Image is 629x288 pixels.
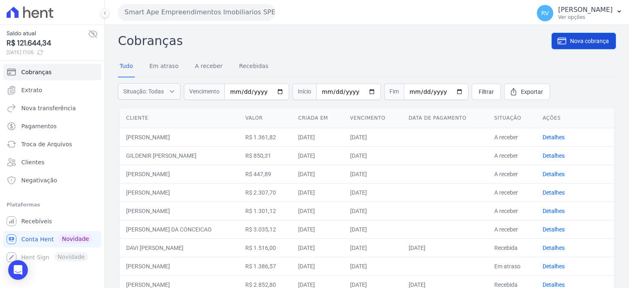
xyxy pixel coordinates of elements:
td: R$ 1.386,57 [239,257,292,275]
a: A receber [193,56,224,77]
span: Conta Hent [21,235,54,243]
span: Negativação [21,176,57,184]
a: Nova transferência [3,100,101,116]
span: [DATE] 17:05 [7,49,88,56]
div: Open Intercom Messenger [8,260,28,280]
td: A receber [488,220,536,238]
td: A receber [488,165,536,183]
span: R$ 121.644,34 [7,38,88,49]
td: [DATE] [344,165,402,183]
td: [DATE] [292,128,344,146]
td: [PERSON_NAME] [120,165,239,183]
td: [PERSON_NAME] DA CONCEICAO [120,220,239,238]
a: Detalhes [543,245,565,251]
span: Vencimento [184,84,224,100]
td: R$ 3.035,12 [239,220,292,238]
td: DAVI [PERSON_NAME] [120,238,239,257]
p: Ver opções [558,14,613,20]
td: [DATE] [344,146,402,165]
td: R$ 1.516,00 [239,238,292,257]
a: Tudo [118,56,135,77]
a: Cobranças [3,64,101,80]
span: RV [541,10,549,16]
a: Recebidas [238,56,270,77]
th: Ações [536,108,614,128]
th: Valor [239,108,292,128]
h2: Cobranças [118,32,552,50]
td: [DATE] [292,220,344,238]
div: Plataformas [7,200,98,210]
td: Em atraso [488,257,536,275]
td: A receber [488,183,536,202]
td: [DATE] [344,220,402,238]
a: Clientes [3,154,101,170]
span: Filtrar [479,88,494,96]
td: [DATE] [292,257,344,275]
a: Detalhes [543,189,565,196]
td: R$ 850,31 [239,146,292,165]
td: R$ 1.361,82 [239,128,292,146]
a: Filtrar [472,84,501,100]
td: [DATE] [292,183,344,202]
td: GILDENIR [PERSON_NAME] [120,146,239,165]
a: Detalhes [543,281,565,288]
span: Clientes [21,158,44,166]
a: Conta Hent Novidade [3,231,101,247]
th: Criada em [292,108,344,128]
p: [PERSON_NAME] [558,6,613,14]
a: Detalhes [543,226,565,233]
td: [DATE] [344,128,402,146]
a: Extrato [3,82,101,98]
td: [DATE] [292,202,344,220]
td: [DATE] [344,257,402,275]
button: RV [PERSON_NAME] Ver opções [530,2,629,25]
button: Smart Ape Empreendimentos Imobiliarios SPE LTDA [118,4,275,20]
td: A receber [488,128,536,146]
span: Troca de Arquivos [21,140,72,148]
a: Detalhes [543,208,565,214]
th: Cliente [120,108,239,128]
td: [DATE] [344,183,402,202]
a: Detalhes [543,263,565,270]
td: R$ 447,89 [239,165,292,183]
button: Situação: Todas [118,83,181,100]
span: Nova cobrança [570,37,609,45]
th: Data de pagamento [402,108,488,128]
td: [DATE] [292,238,344,257]
td: [PERSON_NAME] [120,257,239,275]
td: A receber [488,146,536,165]
span: Extrato [21,86,42,94]
th: Vencimento [344,108,402,128]
td: [DATE] [292,165,344,183]
span: Exportar [521,88,543,96]
a: Detalhes [543,152,565,159]
a: Negativação [3,172,101,188]
a: Pagamentos [3,118,101,134]
a: Nova cobrança [552,33,616,49]
span: Situação: Todas [123,87,164,95]
td: [DATE] [402,238,488,257]
span: Início [292,84,316,100]
span: Nova transferência [21,104,76,112]
td: [PERSON_NAME] [120,202,239,220]
td: [DATE] [344,202,402,220]
td: [PERSON_NAME] [120,128,239,146]
a: Em atraso [148,56,180,77]
span: Cobranças [21,68,52,76]
a: Troca de Arquivos [3,136,101,152]
a: Recebíveis [3,213,101,229]
td: A receber [488,202,536,220]
a: Exportar [504,84,550,100]
td: Recebida [488,238,536,257]
td: [DATE] [292,146,344,165]
td: [DATE] [344,238,402,257]
a: Detalhes [543,134,565,141]
nav: Sidebar [7,64,98,265]
span: Pagamentos [21,122,57,130]
th: Situação [488,108,536,128]
a: Detalhes [543,171,565,177]
span: Saldo atual [7,29,88,38]
td: [PERSON_NAME] [120,183,239,202]
span: Fim [384,84,404,100]
span: Recebíveis [21,217,52,225]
